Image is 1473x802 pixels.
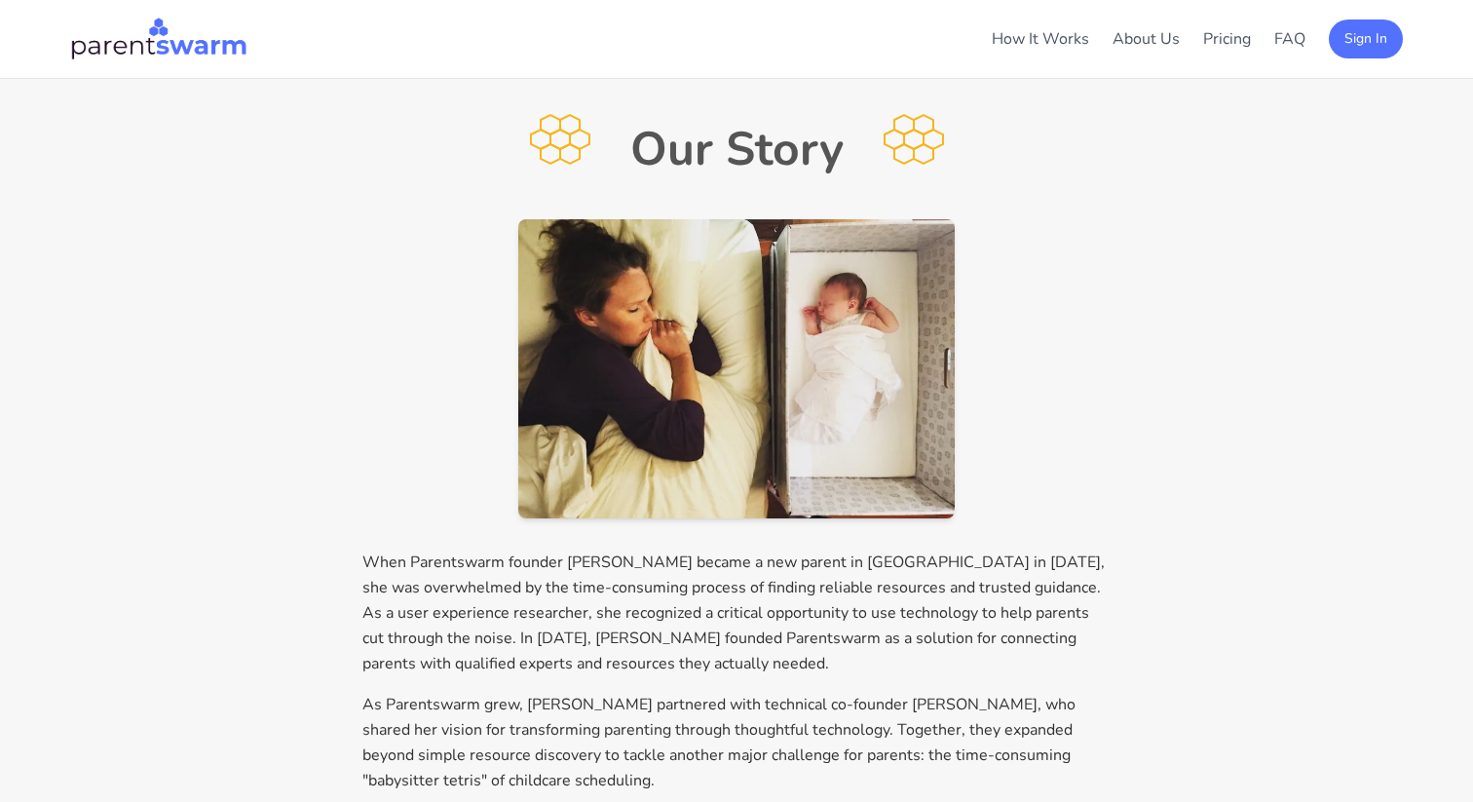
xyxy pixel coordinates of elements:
img: Parentswarm Logo [70,16,247,62]
a: Pricing [1203,28,1251,50]
img: Parent and baby sleeping peacefully [518,219,955,518]
h1: Our Story [630,126,844,172]
p: As Parentswarm grew, [PERSON_NAME] partnered with technical co-founder [PERSON_NAME], who shared ... [362,692,1111,793]
button: Sign In [1329,19,1403,58]
p: When Parentswarm founder [PERSON_NAME] became a new parent in [GEOGRAPHIC_DATA] in [DATE], she wa... [362,550,1111,676]
a: Sign In [1329,27,1403,49]
a: FAQ [1274,28,1305,50]
a: About Us [1113,28,1180,50]
a: How It Works [992,28,1089,50]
